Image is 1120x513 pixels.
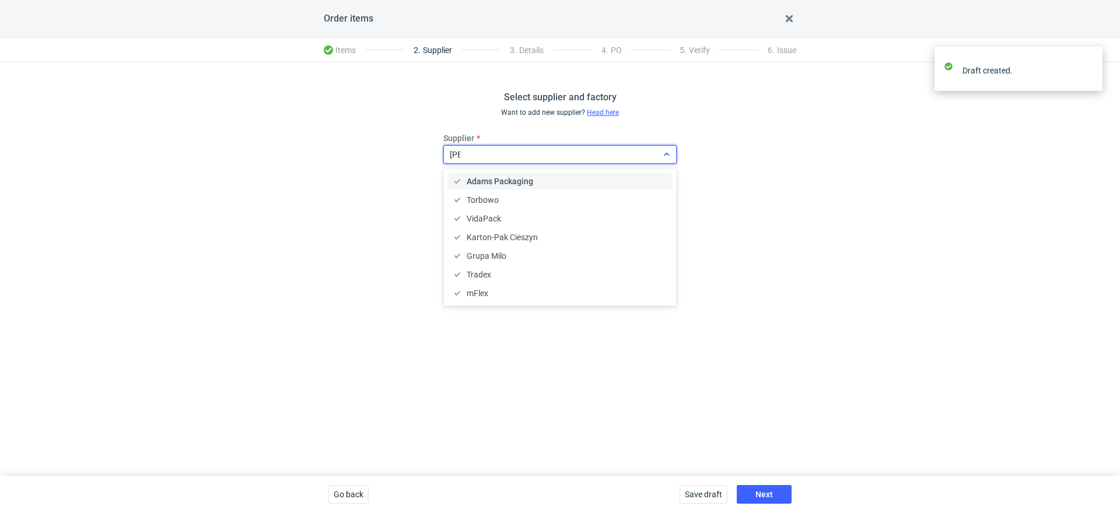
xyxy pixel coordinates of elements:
button: close [1085,64,1093,76]
button: Save draft [680,485,727,504]
span: Adams Packaging [467,175,533,187]
span: Go back [334,490,363,498]
span: Torbowo [467,194,499,206]
button: Go back [328,485,369,504]
button: Next [737,485,792,504]
label: Supplier [443,132,474,144]
a: Head here [587,108,619,117]
div: Draft created. [963,65,1085,76]
span: Karton-Pak Cieszyn [467,231,538,243]
span: Grupa Milo [467,250,506,262]
li: Verify [670,38,719,62]
span: 3 . [510,45,517,55]
span: 6 . [768,45,775,55]
span: 5 . [680,45,687,55]
li: Issue [758,38,796,62]
span: Next [755,490,773,498]
span: mFlex [467,287,488,299]
span: 4 . [601,45,608,55]
span: VidaPack [467,213,501,224]
li: Details [501,38,553,62]
h2: Select supplier and factory [501,90,619,104]
span: Tradex [467,269,491,280]
li: PO [592,38,631,62]
li: Supplier [404,38,461,62]
li: Items [324,38,365,62]
span: 2 . [414,45,421,55]
p: Want to add new supplier? [501,107,619,118]
span: Save draft [685,490,722,498]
